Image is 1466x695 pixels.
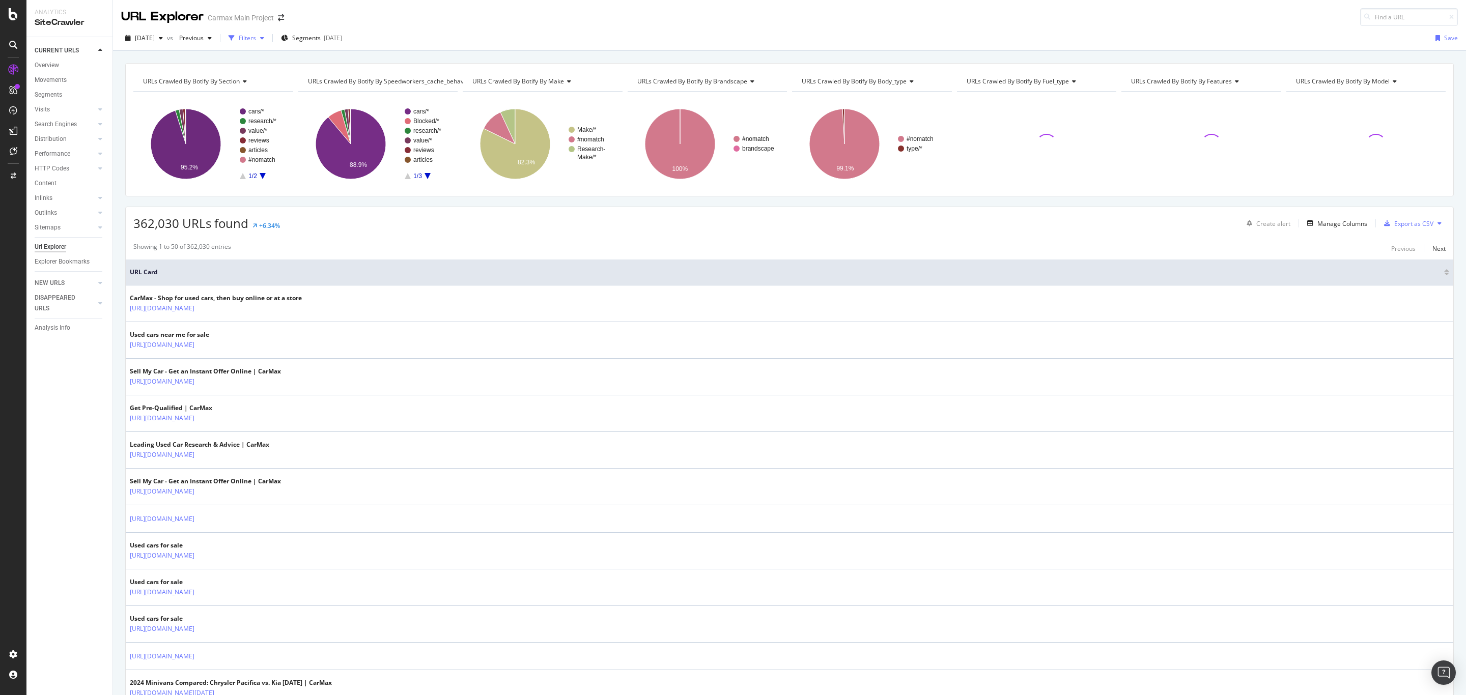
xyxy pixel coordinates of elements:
[35,163,95,174] a: HTTP Codes
[278,14,284,21] div: arrow-right-arrow-left
[802,77,907,85] span: URLs Crawled By Botify By body_type
[35,8,104,17] div: Analytics
[35,149,95,159] a: Performance
[35,256,90,267] div: Explorer Bookmarks
[836,165,854,172] text: 99.1%
[1380,215,1433,231] button: Export as CSV
[413,172,422,180] text: 1/3
[35,90,62,100] div: Segments
[130,587,194,597] a: [URL][DOMAIN_NAME]
[1256,219,1290,228] div: Create alert
[130,577,239,587] div: Used cars for sale
[1131,77,1232,85] span: URLs Crawled By Botify By features
[413,156,433,163] text: articles
[907,145,922,152] text: type/*
[133,100,293,188] svg: A chart.
[35,163,69,174] div: HTTP Codes
[121,8,204,25] div: URL Explorer
[35,242,66,252] div: Url Explorer
[130,268,1442,277] span: URL Card
[463,100,621,188] svg: A chart.
[35,178,57,189] div: Content
[577,154,597,161] text: Make/*
[35,193,95,204] a: Inlinks
[277,30,346,46] button: Segments[DATE]
[635,73,778,90] h4: URLs Crawled By Botify By brandscape
[181,164,198,171] text: 95.2%
[35,278,65,288] div: NEW URLS
[141,73,284,90] h4: URLs Crawled By Botify By section
[637,77,747,85] span: URLs Crawled By Botify By brandscape
[800,73,943,90] h4: URLs Crawled By Botify By body_type
[130,678,332,687] div: 2024 Minivans Compared: Chrysler Pacifica vs. Kia [DATE] | CarMax
[472,77,564,85] span: URLs Crawled By Botify By make
[413,118,439,125] text: Blocked/*
[35,193,52,204] div: Inlinks
[628,100,786,188] svg: A chart.
[35,323,70,333] div: Analysis Info
[259,221,280,230] div: +6.34%
[292,34,321,42] span: Segments
[35,134,95,144] a: Distribution
[35,119,95,130] a: Search Engines
[130,541,239,550] div: Used cars for sale
[175,34,204,42] span: Previous
[130,514,194,524] a: [URL][DOMAIN_NAME]
[965,73,1108,90] h4: URLs Crawled By Botify By fuel_type
[1317,219,1367,228] div: Manage Columns
[742,145,774,152] text: brandscape
[413,147,434,154] text: reviews
[35,119,77,130] div: Search Engines
[35,293,95,314] a: DISAPPEARED URLS
[130,440,269,449] div: Leading Used Car Research & Advice | CarMax
[130,477,281,486] div: Sell My Car - Get an Instant Offer Online | CarMax
[1294,73,1437,90] h4: URLs Crawled By Botify By model
[413,127,441,134] text: research/*
[130,403,239,413] div: Get Pre-Qualified | CarMax
[248,137,269,144] text: reviews
[1431,30,1458,46] button: Save
[1431,660,1456,685] div: Open Intercom Messenger
[577,136,604,143] text: #nomatch
[248,156,275,163] text: #nomatch
[518,159,535,166] text: 82.3%
[1394,219,1433,228] div: Export as CSV
[1391,242,1416,254] button: Previous
[35,75,67,85] div: Movements
[248,108,264,115] text: cars/*
[577,146,605,153] text: Research-
[248,118,276,125] text: research/*
[1432,244,1446,253] div: Next
[1391,244,1416,253] div: Previous
[208,13,274,23] div: Carmax Main Project
[35,45,95,56] a: CURRENT URLS
[298,100,458,188] svg: A chart.
[35,256,105,267] a: Explorer Bookmarks
[239,34,256,42] div: Filters
[1360,8,1458,26] input: Find a URL
[224,30,268,46] button: Filters
[907,135,934,142] text: #nomatch
[133,215,248,231] span: 362,030 URLs found
[35,134,67,144] div: Distribution
[35,60,59,71] div: Overview
[1303,217,1367,229] button: Manage Columns
[35,60,105,71] a: Overview
[35,149,70,159] div: Performance
[248,147,268,154] text: articles
[135,34,155,42] span: 2025 Sep. 7th
[792,100,950,188] svg: A chart.
[121,30,167,46] button: [DATE]
[35,104,95,115] a: Visits
[349,161,366,168] text: 88.9%
[35,222,95,233] a: Sitemaps
[175,30,216,46] button: Previous
[130,413,194,423] a: [URL][DOMAIN_NAME]
[35,222,61,233] div: Sitemaps
[35,208,57,218] div: Outlinks
[1296,77,1390,85] span: URLs Crawled By Botify By model
[413,108,429,115] text: cars/*
[577,126,597,133] text: Make/*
